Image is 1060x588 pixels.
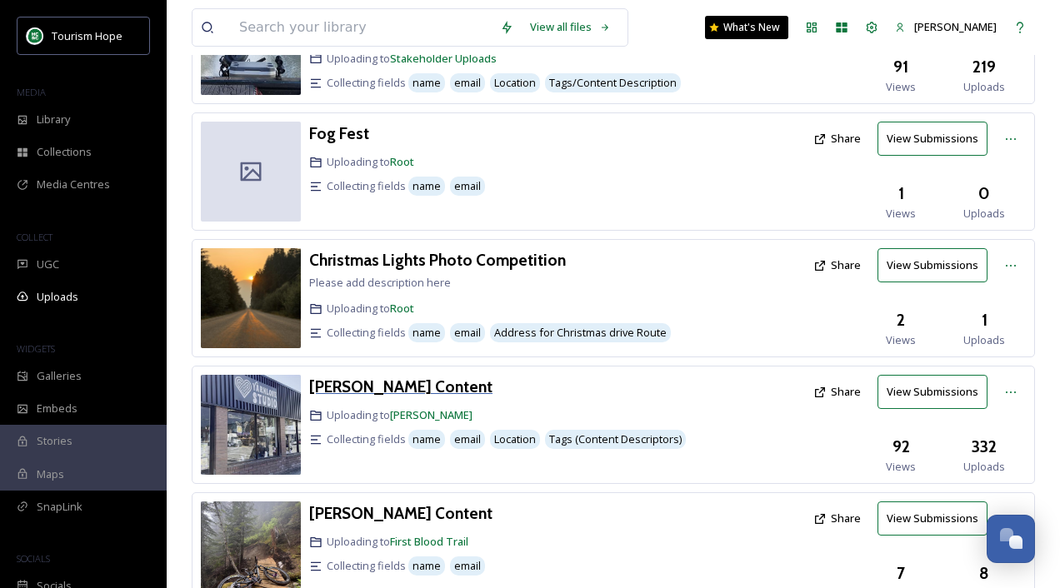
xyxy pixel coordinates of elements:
span: name [412,431,441,447]
a: [PERSON_NAME] [887,11,1005,43]
span: Views [886,206,916,222]
h3: 91 [893,55,908,79]
span: name [412,75,441,91]
a: What's New [705,16,788,39]
h3: 8 [979,561,989,586]
span: Uploading to [327,51,497,67]
button: View Submissions [877,501,987,536]
span: WIDGETS [17,342,55,355]
span: Uploading to [327,301,414,316]
a: View Submissions [877,501,996,536]
h3: Fog Fest [309,123,369,143]
button: Share [805,122,869,155]
span: SOCIALS [17,552,50,565]
h3: 2 [897,308,905,332]
span: email [454,325,481,341]
h3: 0 [978,182,990,206]
span: Collecting fields [327,325,406,341]
span: Views [886,459,916,475]
span: Collecting fields [327,558,406,574]
button: Share [805,249,869,282]
span: email [454,75,481,91]
span: email [454,431,481,447]
button: Share [805,376,869,408]
span: Uploads [963,206,1005,222]
h3: 7 [897,561,905,586]
img: cfcbb48e-9afa-4a21-8886-54514701b583.jpg [201,375,301,475]
span: Collecting fields [327,431,406,447]
span: name [412,558,441,574]
a: Stakeholder Uploads [390,51,497,66]
a: Root [390,301,414,316]
a: Christmas Lights Photo Competition [309,248,566,272]
a: View Submissions [877,375,996,409]
span: Library [37,112,70,127]
button: Share [805,502,869,535]
h3: 92 [892,435,910,459]
img: logo.png [27,27,43,44]
h3: 1 [982,308,987,332]
span: Views [886,79,916,95]
span: Uploading to [327,154,414,170]
span: Views [886,332,916,348]
a: View Submissions [877,248,996,282]
span: Uploading to [327,407,472,423]
span: Tags/Content Description [549,75,677,91]
span: Collecting fields [327,178,406,194]
img: 941b2a6b-d529-4b64-a735-0f97f09f239b.jpg [201,248,301,348]
span: Location [494,431,536,447]
span: Uploads [963,459,1005,475]
a: View all files [522,11,619,43]
span: MEDIA [17,86,46,98]
h3: [PERSON_NAME] Content [309,376,492,396]
a: [PERSON_NAME] [390,407,472,422]
a: [PERSON_NAME] Content [309,501,492,526]
span: email [454,558,481,574]
span: Location [494,75,536,91]
a: View Submissions [877,122,996,156]
button: View Submissions [877,375,987,409]
span: Uploads [963,79,1005,95]
span: Tourism Hope [52,28,122,43]
span: name [412,325,441,341]
span: Collecting fields [327,75,406,91]
span: [PERSON_NAME] [914,19,997,34]
span: Maps [37,466,64,482]
h3: [PERSON_NAME] Content [309,503,492,523]
span: Media Centres [37,177,110,192]
span: Tags (Content Descriptors) [549,431,682,447]
span: Collections [37,144,92,160]
h3: 332 [972,435,997,459]
span: Uploading to [327,534,468,550]
span: COLLECT [17,231,52,243]
span: SnapLink [37,499,82,515]
button: View Submissions [877,122,987,156]
h3: 1 [898,182,904,206]
span: Uploads [963,332,1005,348]
a: Root [390,154,414,169]
button: View Submissions [877,248,987,282]
span: Please add description here [309,275,451,290]
a: [PERSON_NAME] Content [309,375,492,399]
button: Open Chat [987,515,1035,563]
span: Uploads [37,289,78,305]
span: email [454,178,481,194]
span: Address for Christmas drive Route [494,325,667,341]
h3: Christmas Lights Photo Competition [309,250,566,270]
span: Embeds [37,401,77,416]
a: First Blood Trail [390,534,468,549]
span: Galleries [37,368,82,384]
a: Fog Fest [309,122,369,146]
span: name [412,178,441,194]
span: UGC [37,257,59,272]
h3: 219 [972,55,996,79]
span: Stories [37,433,72,449]
input: Search your library [231,9,492,46]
